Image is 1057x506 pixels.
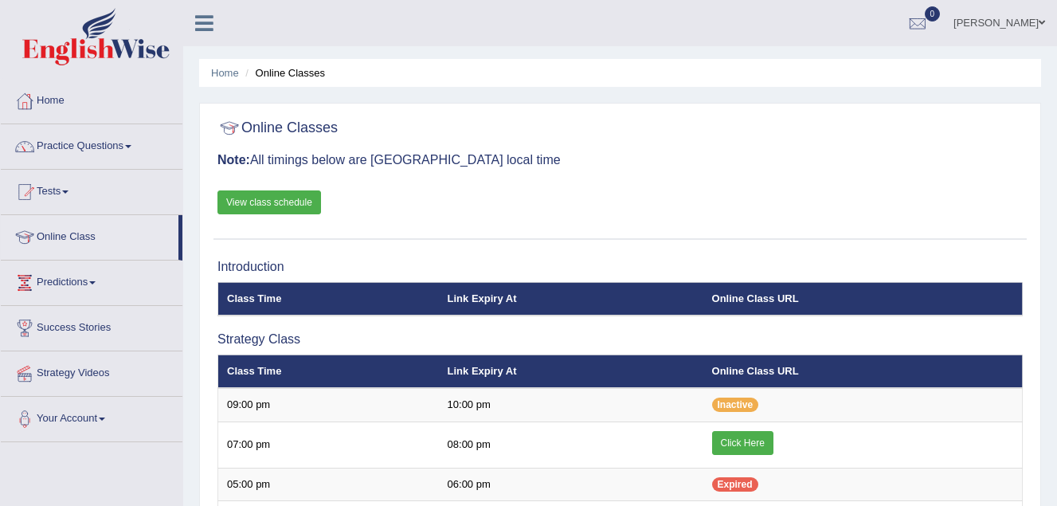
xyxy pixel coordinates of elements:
th: Link Expiry At [439,282,703,316]
th: Online Class URL [703,355,1023,388]
th: Class Time [218,282,439,316]
a: Predictions [1,261,182,300]
span: 0 [925,6,941,22]
span: Inactive [712,398,759,412]
b: Note: [217,153,250,167]
th: Online Class URL [703,282,1023,316]
a: Strategy Videos [1,351,182,391]
span: Expired [712,477,758,492]
th: Link Expiry At [439,355,703,388]
a: Practice Questions [1,124,182,164]
th: Class Time [218,355,439,388]
a: Success Stories [1,306,182,346]
h3: All timings below are [GEOGRAPHIC_DATA] local time [217,153,1023,167]
td: 05:00 pm [218,468,439,501]
a: Home [211,67,239,79]
a: Click Here [712,431,773,455]
a: Your Account [1,397,182,437]
a: Tests [1,170,182,210]
td: 09:00 pm [218,388,439,422]
a: Online Class [1,215,178,255]
h2: Online Classes [217,116,338,140]
li: Online Classes [241,65,325,80]
h3: Strategy Class [217,332,1023,347]
td: 06:00 pm [439,468,703,501]
td: 08:00 pm [439,422,703,468]
a: Home [1,79,182,119]
a: View class schedule [217,190,321,214]
h3: Introduction [217,260,1023,274]
td: 07:00 pm [218,422,439,468]
td: 10:00 pm [439,388,703,422]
